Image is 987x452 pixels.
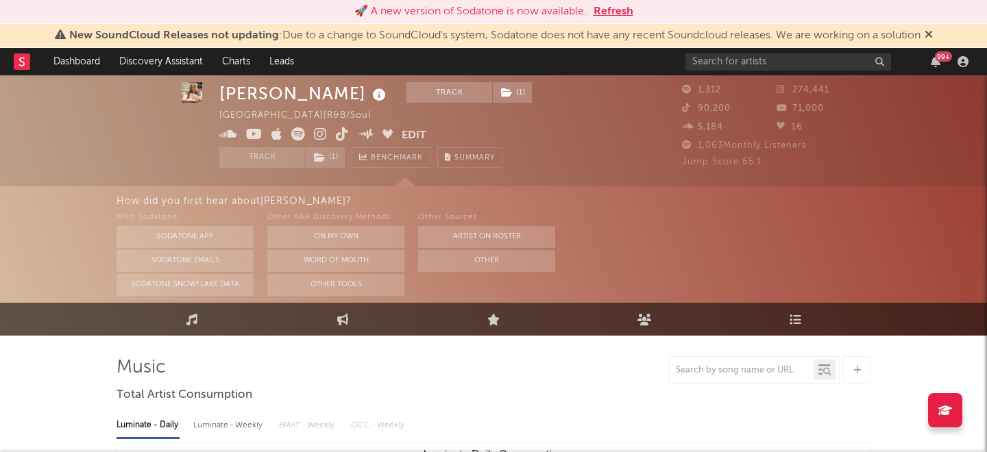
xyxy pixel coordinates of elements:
[682,141,807,150] span: 1,063 Monthly Listeners
[117,193,987,210] div: How did you first hear about [PERSON_NAME] ?
[305,147,345,168] span: ( 1 )
[219,82,389,105] div: [PERSON_NAME]
[219,108,387,124] div: [GEOGRAPHIC_DATA] | R&B/Soul
[777,86,829,95] span: 274,441
[260,48,304,75] a: Leads
[267,274,404,296] button: Other Tools
[931,56,940,67] button: 99+
[454,154,495,162] span: Summary
[594,3,633,20] button: Refresh
[306,147,345,168] button: (1)
[371,150,423,166] span: Benchmark
[685,53,891,71] input: Search for artists
[267,250,404,272] button: Word Of Mouth
[682,158,761,166] span: Jump Score: 65.1
[117,387,252,403] span: Total Artist Consumption
[117,210,254,226] div: With Sodatone
[267,210,404,226] div: Other A&R Discovery Methods
[267,226,404,248] button: On My Own
[682,86,721,95] span: 1,312
[492,82,533,103] span: ( 1 )
[212,48,260,75] a: Charts
[418,226,555,248] button: Artist on Roster
[219,147,305,168] button: Track
[682,123,723,131] span: 5,184
[437,147,502,168] button: Summary
[44,48,110,75] a: Dashboard
[777,123,803,131] span: 16
[352,147,430,168] a: Benchmark
[117,414,180,437] div: Luminate - Daily
[682,104,731,113] span: 90,200
[69,30,279,41] span: New SoundCloud Releases not updating
[69,30,921,41] span: : Due to a change to SoundCloud's system, Sodatone does not have any recent Soundcloud releases. ...
[193,414,265,437] div: Luminate - Weekly
[777,104,824,113] span: 71,000
[935,51,952,62] div: 99 +
[110,48,212,75] a: Discovery Assistant
[354,3,587,20] div: 🚀 A new version of Sodatone is now available.
[418,210,555,226] div: Other Sources
[117,274,254,296] button: Sodatone Snowflake Data
[493,82,532,103] button: (1)
[418,250,555,272] button: Other
[117,226,254,248] button: Sodatone App
[925,30,933,41] span: Dismiss
[117,250,254,272] button: Sodatone Emails
[402,127,426,145] button: Edit
[669,365,814,376] input: Search by song name or URL
[406,82,492,103] button: Track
